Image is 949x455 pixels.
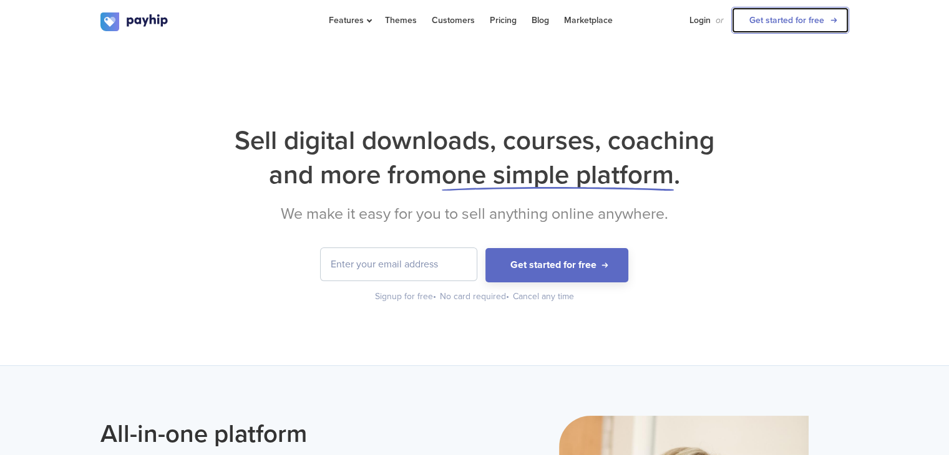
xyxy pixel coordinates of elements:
img: logo.svg [100,12,169,31]
h1: Sell digital downloads, courses, coaching and more from [100,123,849,192]
span: one simple platform [442,159,674,191]
span: • [506,291,509,302]
a: Get started for free [731,7,849,34]
span: • [433,291,436,302]
span: Features [329,15,370,26]
div: No card required [440,290,510,303]
span: . [674,159,680,191]
div: Signup for free [375,290,437,303]
button: Get started for free [485,248,628,282]
h2: We make it easy for you to sell anything online anywhere. [100,204,849,223]
h2: All-in-one platform [100,416,465,452]
div: Cancel any time [513,290,574,303]
input: Enter your email address [321,248,477,280]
